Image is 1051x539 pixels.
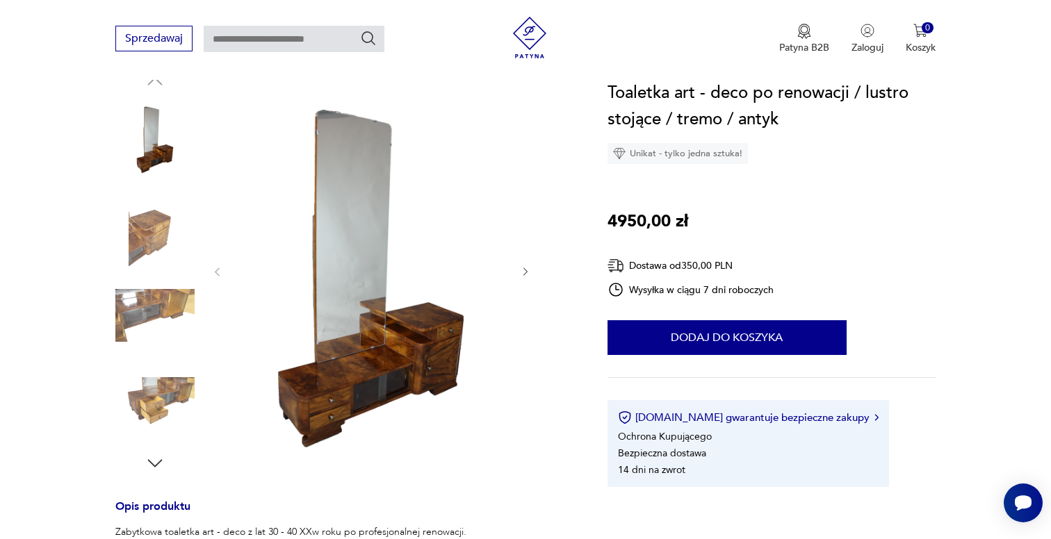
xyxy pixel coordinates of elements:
[618,430,712,443] li: Ochrona Kupującego
[608,80,936,133] h1: Toaletka art - deco po renowacji / lustro stojące / tremo / antyk
[618,463,685,476] li: 14 dni na zwrot
[115,187,195,266] img: Zdjęcie produktu Toaletka art - deco po renowacji / lustro stojące / tremo / antyk
[237,69,505,472] img: Zdjęcie produktu Toaletka art - deco po renowacji / lustro stojące / tremo / antyk
[906,24,936,54] button: 0Koszyk
[618,411,632,424] img: Ikona certyfikatu
[779,41,829,54] p: Patyna B2B
[115,525,574,539] p: Zabytkowa toaletka art - deco z lat 30 - 40 XXw roku po profesjonalnej renowacji.
[608,320,847,355] button: Dodaj do koszyka
[906,41,936,54] p: Koszyk
[115,502,574,525] h3: Opis produktu
[608,257,774,274] div: Dostawa od 350,00 PLN
[797,24,811,39] img: Ikona medalu
[115,276,195,355] img: Zdjęcie produktu Toaletka art - deco po renowacji / lustro stojące / tremo / antyk
[360,30,377,47] button: Szukaj
[115,35,193,44] a: Sprzedawaj
[115,26,193,51] button: Sprzedawaj
[115,364,195,443] img: Zdjęcie produktu Toaletka art - deco po renowacji / lustro stojące / tremo / antyk
[1004,483,1043,522] iframe: Smartsupp widget button
[861,24,874,38] img: Ikonka użytkownika
[115,99,195,178] img: Zdjęcie produktu Toaletka art - deco po renowacji / lustro stojące / tremo / antyk
[608,208,688,235] p: 4950,00 zł
[913,24,927,38] img: Ikona koszyka
[852,41,883,54] p: Zaloguj
[779,24,829,54] button: Patyna B2B
[618,447,706,460] li: Bezpieczna dostawa
[922,22,934,34] div: 0
[608,143,748,164] div: Unikat - tylko jedna sztuka!
[509,17,551,58] img: Patyna - sklep z meblami i dekoracjami vintage
[618,411,879,424] button: [DOMAIN_NAME] gwarantuje bezpieczne zakupy
[608,281,774,298] div: Wysyłka w ciągu 7 dni roboczych
[613,147,626,160] img: Ikona diamentu
[608,257,624,274] img: Ikona dostawy
[779,24,829,54] a: Ikona medaluPatyna B2B
[852,24,883,54] button: Zaloguj
[874,414,879,421] img: Ikona strzałki w prawo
